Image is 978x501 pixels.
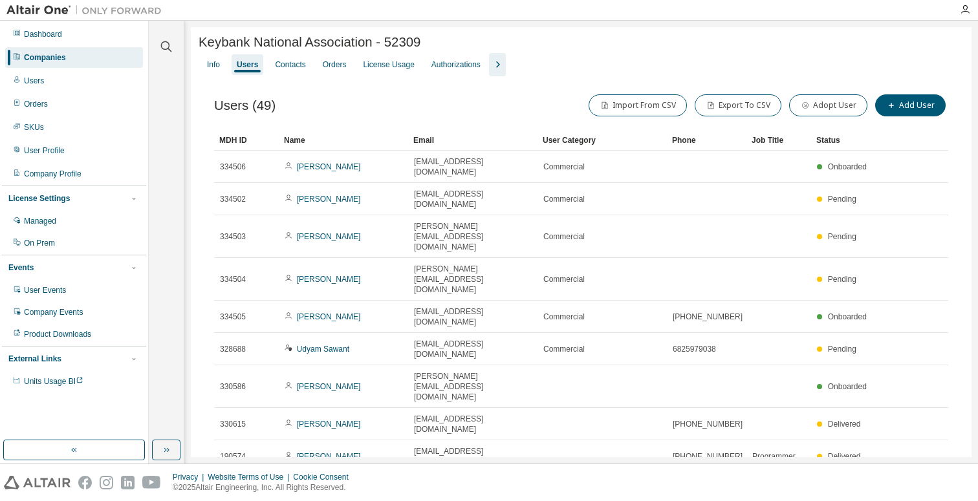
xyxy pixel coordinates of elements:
[237,59,258,70] div: Users
[24,52,66,63] div: Companies
[293,472,356,482] div: Cookie Consent
[297,195,361,204] a: [PERSON_NAME]
[673,419,743,429] span: [PHONE_NUMBER]
[875,94,946,116] button: Add User
[8,193,70,204] div: License Settings
[24,285,66,295] div: User Events
[24,169,81,179] div: Company Profile
[220,419,246,429] span: 330615
[24,307,83,317] div: Company Events
[543,194,585,204] span: Commercial
[414,446,532,467] span: [EMAIL_ADDRESS][DOMAIN_NAME]
[173,472,208,482] div: Privacy
[828,275,856,284] span: Pending
[828,312,867,321] span: Onboarded
[413,130,532,151] div: Email
[207,59,220,70] div: Info
[828,345,856,354] span: Pending
[8,354,61,364] div: External Links
[214,98,276,113] span: Users (49)
[673,312,743,322] span: [PHONE_NUMBER]
[789,94,867,116] button: Adopt User
[24,29,62,39] div: Dashboard
[284,130,403,151] div: Name
[142,476,161,489] img: youtube.svg
[828,162,867,171] span: Onboarded
[828,232,856,241] span: Pending
[297,345,349,354] a: Udyam Sawant
[543,344,585,354] span: Commercial
[323,59,347,70] div: Orders
[431,59,481,70] div: Authorizations
[414,371,532,402] span: [PERSON_NAME][EMAIL_ADDRESS][DOMAIN_NAME]
[220,162,246,172] span: 334506
[199,35,420,50] span: Keybank National Association - 52309
[297,382,361,391] a: [PERSON_NAME]
[78,476,92,489] img: facebook.svg
[297,275,361,284] a: [PERSON_NAME]
[543,312,585,322] span: Commercial
[297,452,361,461] a: [PERSON_NAME]
[24,122,44,133] div: SKUs
[275,59,305,70] div: Contacts
[297,420,361,429] a: [PERSON_NAME]
[297,162,361,171] a: [PERSON_NAME]
[414,156,532,177] span: [EMAIL_ADDRESS][DOMAIN_NAME]
[220,231,246,242] span: 334503
[828,195,856,204] span: Pending
[589,94,687,116] button: Import From CSV
[4,476,71,489] img: altair_logo.svg
[414,264,532,295] span: [PERSON_NAME][EMAIL_ADDRESS][DOMAIN_NAME]
[24,99,48,109] div: Orders
[828,452,861,461] span: Delivered
[672,130,741,151] div: Phone
[100,476,113,489] img: instagram.svg
[8,262,34,273] div: Events
[24,216,56,226] div: Managed
[752,130,806,151] div: Job Title
[543,162,585,172] span: Commercial
[220,381,246,392] span: 330586
[173,482,356,493] p: © 2025 Altair Engineering, Inc. All Rights Reserved.
[828,420,861,429] span: Delivered
[220,274,246,284] span: 334504
[219,130,274,151] div: MDH ID
[816,130,871,151] div: Status
[543,130,662,151] div: User Category
[220,312,246,322] span: 334505
[24,377,83,386] span: Units Usage BI
[414,339,532,359] span: [EMAIL_ADDRESS][DOMAIN_NAME]
[208,472,293,482] div: Website Terms of Use
[363,59,414,70] div: License Usage
[414,414,532,434] span: [EMAIL_ADDRESS][DOMAIN_NAME]
[752,451,796,462] span: Programmer
[220,194,246,204] span: 334502
[297,312,361,321] a: [PERSON_NAME]
[24,145,65,156] div: User Profile
[220,451,246,462] span: 190574
[543,274,585,284] span: Commercial
[414,221,532,252] span: [PERSON_NAME][EMAIL_ADDRESS][DOMAIN_NAME]
[414,306,532,327] span: [EMAIL_ADDRESS][DOMAIN_NAME]
[695,94,781,116] button: Export To CSV
[121,476,135,489] img: linkedin.svg
[24,329,91,339] div: Product Downloads
[673,344,716,354] span: 6825979038
[6,4,168,17] img: Altair One
[24,238,55,248] div: On Prem
[297,232,361,241] a: [PERSON_NAME]
[673,451,743,462] span: [PHONE_NUMBER]
[414,189,532,209] span: [EMAIL_ADDRESS][DOMAIN_NAME]
[220,344,246,354] span: 328688
[24,76,44,86] div: Users
[543,231,585,242] span: Commercial
[828,382,867,391] span: Onboarded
